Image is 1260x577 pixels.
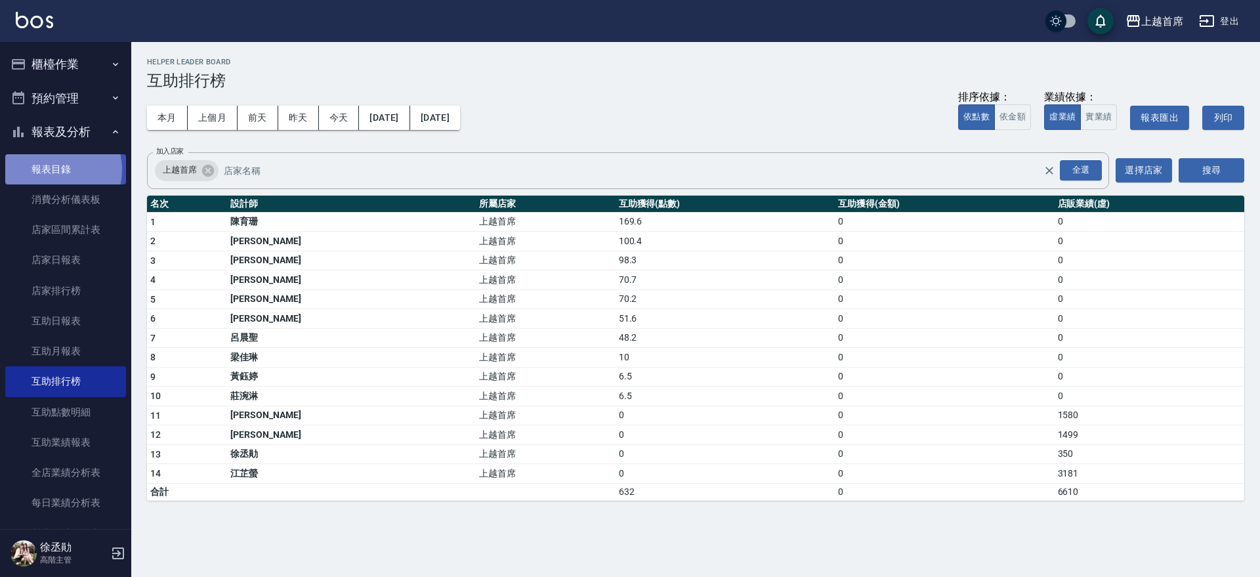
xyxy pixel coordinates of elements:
img: Person [10,540,37,566]
td: 0 [835,270,1054,290]
td: 上越首席 [476,387,615,406]
td: [PERSON_NAME] [227,309,476,329]
td: 徐丞勛 [227,444,476,464]
td: 上越首席 [476,328,615,348]
td: 上越首席 [476,367,615,387]
button: 實業績 [1080,104,1117,130]
td: 0 [835,406,1054,425]
span: 13 [150,449,161,459]
td: 6610 [1055,483,1244,500]
span: 14 [150,468,161,479]
td: 上越首席 [476,232,615,251]
a: 每日業績分析表 [5,488,126,518]
th: 店販業績(虛) [1055,196,1244,213]
td: 0 [835,251,1054,270]
td: 100.4 [616,232,835,251]
td: 632 [616,483,835,500]
a: 店家日報表 [5,245,126,275]
td: 0 [1055,348,1244,368]
td: 上越首席 [476,464,615,484]
button: Clear [1040,161,1059,180]
a: 消費分析儀表板 [5,184,126,215]
h3: 互助排行榜 [147,72,1244,90]
td: 0 [1055,328,1244,348]
td: 黃鈺婷 [227,367,476,387]
td: 3181 [1055,464,1244,484]
td: 48.2 [616,328,835,348]
a: 全店業績分析表 [5,458,126,488]
td: 350 [1055,444,1244,464]
td: 0 [616,425,835,445]
button: 依金額 [994,104,1031,130]
td: 上越首席 [476,289,615,309]
td: 上越首席 [476,212,615,232]
td: 6.5 [616,387,835,406]
td: [PERSON_NAME] [227,406,476,425]
td: 0 [1055,367,1244,387]
button: 虛業績 [1044,104,1081,130]
span: 12 [150,429,161,440]
td: 0 [835,232,1054,251]
button: 依點數 [958,104,995,130]
button: [DATE] [359,106,409,130]
span: 2 [150,236,156,246]
img: Logo [16,12,53,28]
span: 4 [150,274,156,285]
span: 9 [150,372,156,382]
td: 上越首席 [476,251,615,270]
table: a dense table [147,196,1244,501]
td: 51.6 [616,309,835,329]
td: 0 [835,309,1054,329]
td: [PERSON_NAME] [227,232,476,251]
td: 0 [1055,212,1244,232]
button: Open [1057,158,1104,183]
td: 上越首席 [476,270,615,290]
a: 互助月報表 [5,336,126,366]
td: 10 [616,348,835,368]
td: 70.2 [616,289,835,309]
button: save [1087,8,1114,34]
td: 莊涴淋 [227,387,476,406]
button: 上越首席 [1120,8,1188,35]
td: [PERSON_NAME] [227,425,476,445]
span: 11 [150,410,161,421]
span: 10 [150,391,161,401]
button: 報表及分析 [5,115,126,149]
td: 上越首席 [476,444,615,464]
button: 本月 [147,106,188,130]
button: 預約管理 [5,81,126,116]
span: 1 [150,217,156,227]
label: 加入店家 [156,146,184,156]
td: 0 [835,444,1054,464]
div: 全選 [1060,160,1102,181]
div: 上越首席 [1141,13,1183,30]
span: 上越首席 [155,163,205,177]
td: 0 [835,289,1054,309]
input: 店家名稱 [220,159,1066,182]
td: 上越首席 [476,406,615,425]
button: 登出 [1194,9,1244,33]
td: [PERSON_NAME] [227,251,476,270]
h2: Helper Leader Board [147,58,1244,66]
td: 0 [835,212,1054,232]
td: 0 [835,328,1054,348]
td: 0 [1055,232,1244,251]
td: 陳育珊 [227,212,476,232]
div: 業績依據： [1044,91,1117,104]
td: 0 [1055,251,1244,270]
td: [PERSON_NAME] [227,270,476,290]
td: 98.3 [616,251,835,270]
td: 0 [616,406,835,425]
a: 互助日報表 [5,306,126,336]
th: 名次 [147,196,227,213]
td: 梁佳琳 [227,348,476,368]
td: [PERSON_NAME] [227,289,476,309]
td: 0 [1055,309,1244,329]
td: 呂晨聖 [227,328,476,348]
button: [DATE] [410,106,460,130]
td: 上越首席 [476,309,615,329]
td: 上越首席 [476,425,615,445]
span: 5 [150,294,156,305]
td: 0 [1055,289,1244,309]
span: 7 [150,333,156,343]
